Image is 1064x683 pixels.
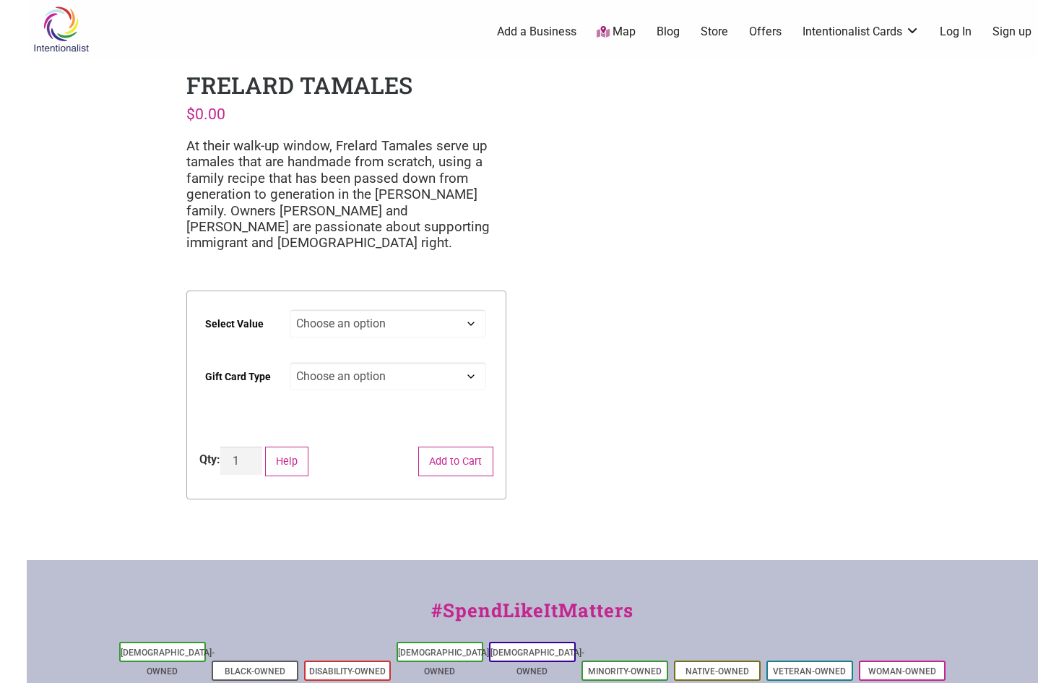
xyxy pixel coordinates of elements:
h1: Frelard Tamales [186,69,412,100]
a: Black-Owned [225,666,285,676]
a: Disability-Owned [309,666,386,676]
input: Product quantity [220,447,262,475]
img: Intentionalist [27,6,95,53]
a: [DEMOGRAPHIC_DATA]-Owned [121,648,215,676]
button: Add to Cart [418,447,493,476]
a: Sign up [992,24,1031,40]
div: Qty: [199,451,220,468]
div: #SpendLikeItMatters [27,596,1038,639]
a: Store [701,24,728,40]
a: Veteran-Owned [773,666,846,676]
label: Select Value [205,308,264,340]
a: Woman-Owned [868,666,936,676]
a: Offers [749,24,782,40]
a: Native-Owned [685,666,749,676]
p: At their walk-up window, Frelard Tamales serve up tamales that are handmade from scratch, using a... [186,138,506,252]
bdi: 0.00 [186,105,225,123]
a: [DEMOGRAPHIC_DATA]-Owned [398,648,492,676]
a: Minority-Owned [588,666,662,676]
a: Intentionalist Cards [803,24,920,40]
a: Log In [940,24,972,40]
a: Map [597,24,636,40]
a: [DEMOGRAPHIC_DATA]-Owned [490,648,584,676]
a: Blog [657,24,680,40]
span: $ [186,105,195,123]
label: Gift Card Type [205,361,271,393]
button: Help [265,447,309,476]
a: Add a Business [497,24,576,40]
